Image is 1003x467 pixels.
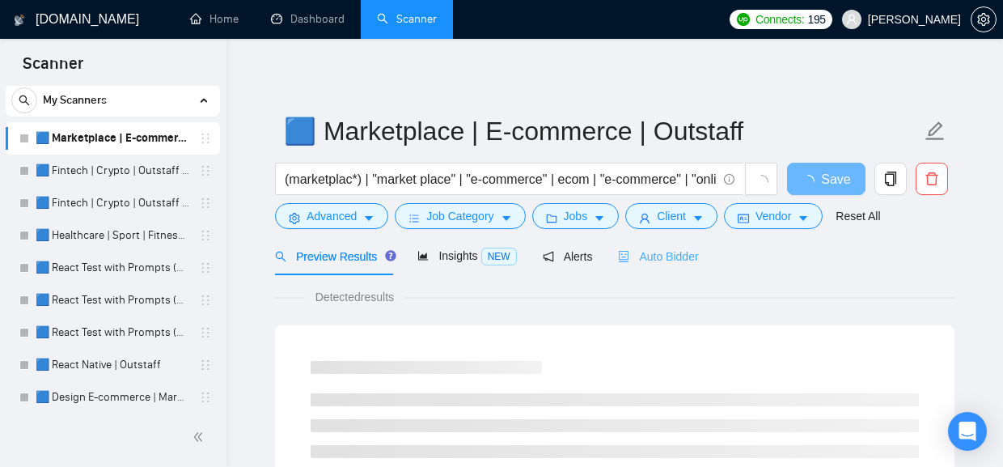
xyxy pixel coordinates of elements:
[383,248,398,263] div: Tooltip anchor
[546,212,557,224] span: folder
[36,187,189,219] a: 🟦 Fintech | Crypto | Outstaff (Mid Rates)
[363,212,375,224] span: caret-down
[618,250,698,263] span: Auto Bidder
[417,249,516,262] span: Insights
[36,219,189,252] a: 🟦 Healthcare | Sport | Fitness | Outstaff
[36,122,189,155] a: 🟦 Marketplace | E-commerce | Outstaff
[755,11,804,28] span: Connects:
[836,207,880,225] a: Reset All
[916,163,948,195] button: delete
[12,95,36,106] span: search
[43,84,107,117] span: My Scanners
[199,197,212,210] span: holder
[275,203,388,229] button: settingAdvancedcaret-down
[724,174,734,185] span: info-circle
[10,52,96,86] span: Scanner
[199,359,212,371] span: holder
[11,87,37,113] button: search
[802,175,821,188] span: loading
[271,12,345,26] a: dashboardDashboard
[948,412,987,451] div: Open Intercom Messenger
[408,212,420,224] span: bars
[481,248,517,265] span: NEW
[36,349,189,381] a: 🟦 React Native | Outstaff
[971,13,997,26] a: setting
[199,229,212,242] span: holder
[285,169,717,189] input: Search Freelance Jobs...
[971,13,996,26] span: setting
[594,212,605,224] span: caret-down
[395,203,525,229] button: barsJob Categorycaret-down
[14,7,25,33] img: logo
[692,212,704,224] span: caret-down
[275,250,391,263] span: Preview Results
[193,429,209,445] span: double-left
[36,381,189,414] a: 🟦 Design E-commerce | Marketplace
[377,12,437,26] a: searchScanner
[618,251,629,262] span: robot
[36,252,189,284] a: 🟦 React Test with Prompts (Max)
[798,212,809,224] span: caret-down
[724,203,823,229] button: idcardVendorcaret-down
[199,294,212,307] span: holder
[199,391,212,404] span: holder
[36,284,189,316] a: 🟦 React Test with Prompts (High)
[564,207,588,225] span: Jobs
[199,261,212,274] span: holder
[875,172,906,186] span: copy
[807,11,825,28] span: 195
[543,250,593,263] span: Alerts
[36,155,189,187] a: 🟦 Fintech | Crypto | Outstaff (Max - High Rates)
[199,132,212,145] span: holder
[846,14,857,25] span: user
[199,164,212,177] span: holder
[532,203,620,229] button: folderJobscaret-down
[417,250,429,261] span: area-chart
[787,163,865,195] button: Save
[426,207,493,225] span: Job Category
[543,251,554,262] span: notification
[501,212,512,224] span: caret-down
[737,13,750,26] img: upwork-logo.png
[971,6,997,32] button: setting
[657,207,686,225] span: Client
[916,172,947,186] span: delete
[307,207,357,225] span: Advanced
[755,207,791,225] span: Vendor
[275,251,286,262] span: search
[925,121,946,142] span: edit
[289,212,300,224] span: setting
[190,12,239,26] a: homeHome
[874,163,907,195] button: copy
[625,203,717,229] button: userClientcaret-down
[284,111,921,151] input: Scanner name...
[304,288,405,306] span: Detected results
[821,169,850,189] span: Save
[199,326,212,339] span: holder
[754,175,768,189] span: loading
[639,212,650,224] span: user
[738,212,749,224] span: idcard
[36,316,189,349] a: 🟦 React Test with Prompts (Mid Rates)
